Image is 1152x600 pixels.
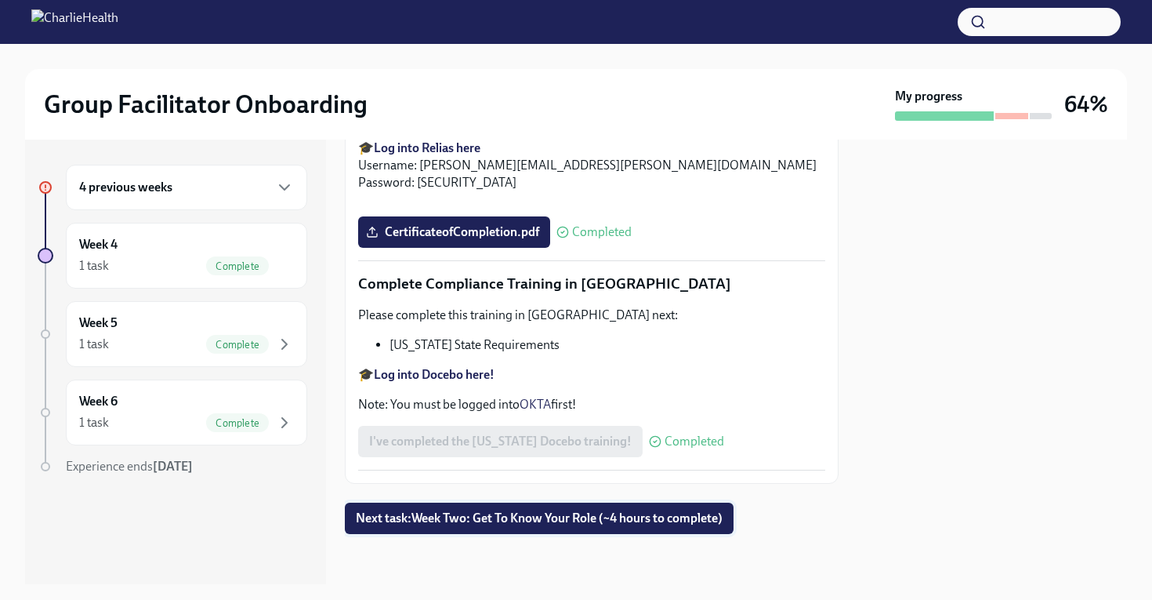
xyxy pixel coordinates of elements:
[31,9,118,35] img: CharlieHealth
[374,367,494,382] a: Log into Docebo here!
[79,414,109,431] div: 1 task
[358,140,825,191] p: 🎓 Username: [PERSON_NAME][EMAIL_ADDRESS][PERSON_NAME][DOMAIN_NAME] Password: [SECURITY_DATA]
[206,339,269,351] span: Complete
[369,224,539,240] span: CertificateofCompletion.pdf
[389,336,825,354] li: [US_STATE] State Requirements
[79,315,118,332] h6: Week 5
[356,511,723,526] span: Next task : Week Two: Get To Know Your Role (~4 hours to complete)
[358,274,825,294] p: Complete Compliance Training in [GEOGRAPHIC_DATA]
[79,179,172,196] h6: 4 previous weeks
[572,226,632,238] span: Completed
[206,417,269,429] span: Complete
[358,366,825,384] p: 🎓
[345,503,734,534] button: Next task:Week Two: Get To Know Your Role (~4 hours to complete)
[358,307,825,324] p: Please complete this training in [GEOGRAPHIC_DATA] next:
[665,435,724,448] span: Completed
[79,257,109,275] div: 1 task
[66,459,193,474] span: Experience ends
[79,393,118,410] h6: Week 6
[895,88,962,105] strong: My progress
[374,140,480,155] a: Log into Relias here
[79,336,109,353] div: 1 task
[153,459,193,474] strong: [DATE]
[358,216,550,248] label: CertificateofCompletion.pdf
[38,223,307,289] a: Week 41 taskComplete
[358,396,825,413] p: Note: You must be logged into first!
[66,165,307,210] div: 4 previous weeks
[206,260,269,272] span: Complete
[520,397,551,412] a: OKTA
[1064,90,1108,118] h3: 64%
[44,89,368,120] h2: Group Facilitator Onboarding
[38,301,307,367] a: Week 51 taskComplete
[38,380,307,445] a: Week 61 taskComplete
[79,236,118,253] h6: Week 4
